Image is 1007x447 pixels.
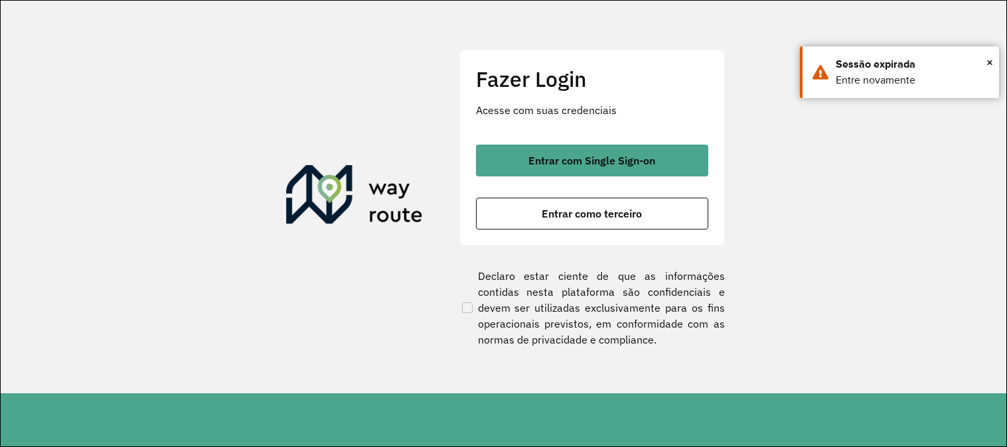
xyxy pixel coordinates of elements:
div: Sessão expirada [836,56,989,72]
img: Roteirizador AmbevTech [286,165,423,229]
label: Declaro estar ciente de que as informações contidas nesta plataforma são confidenciais e devem se... [459,268,725,348]
span: × [986,52,993,72]
button: Close [986,52,993,72]
div: Entre novamente [836,72,989,88]
h2: Fazer Login [476,66,708,92]
button: button [476,198,708,229]
span: Entrar com Single Sign-on [528,155,655,166]
span: Entrar como terceiro [542,208,642,219]
p: Acesse com suas credenciais [476,102,708,118]
button: button [476,145,708,176]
